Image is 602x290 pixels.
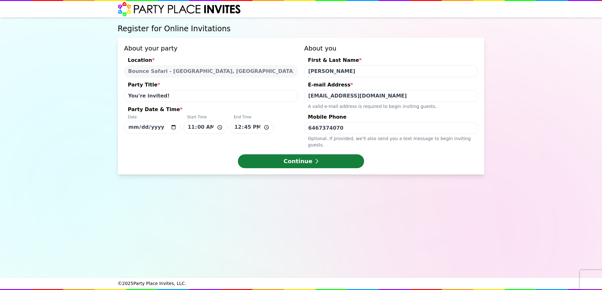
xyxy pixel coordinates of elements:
div: © 2025 Party Place Invites, LLC. [118,278,484,289]
div: First & Last Name [304,56,478,65]
input: First & Last Name* [304,65,478,77]
div: Party Date & Time [124,106,298,115]
div: End Time [230,115,274,121]
div: Optional. If provided, we ' ll also send you a text message to begin inviting guests. [304,134,478,148]
button: Continue [238,154,364,168]
h3: About your party [124,44,298,53]
div: Start Time [183,115,227,121]
div: A valid e-mail address is required to begin inviting guests. [304,102,478,109]
input: E-mail Address*A valid e-mail address is required to begin inviting guests. [304,90,478,102]
input: Mobile PhoneOptional. If provided, we'll also send you a text message to begin inviting guests. [304,122,478,134]
input: Party Date & Time*DateStart TimeEnd Time [230,121,274,134]
img: Party Place Invites [118,2,241,17]
div: Date [124,115,181,121]
div: Mobile Phone [304,113,478,122]
h3: About you [304,44,478,53]
input: Party Date & Time*DateStart TimeEnd Time [124,121,181,133]
select: Location* [124,65,298,77]
input: Party Date & Time*DateStart TimeEnd Time [183,121,227,134]
div: Party Title [124,81,298,90]
input: Party Title* [124,90,298,102]
div: Location [124,56,298,65]
div: E-mail Address [304,81,478,90]
h1: Register for Online Invitations [118,24,484,34]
